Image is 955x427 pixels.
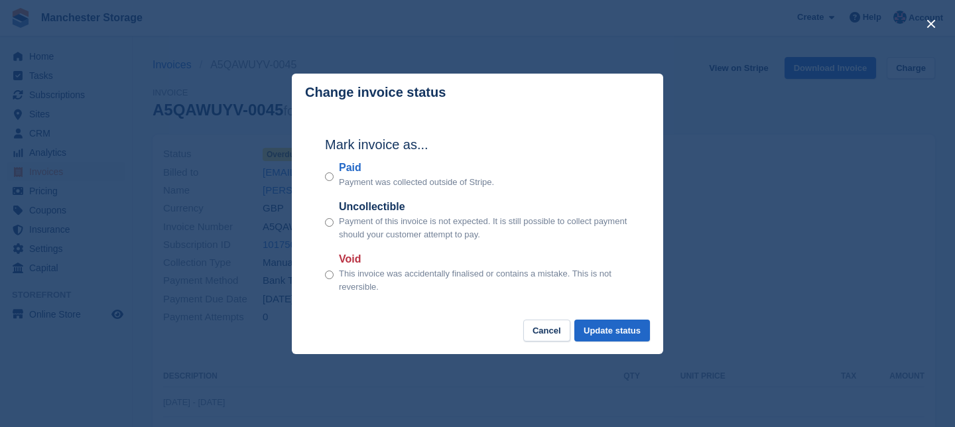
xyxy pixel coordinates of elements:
[339,215,630,241] p: Payment of this invoice is not expected. It is still possible to collect payment should your cust...
[523,320,570,341] button: Cancel
[339,251,630,267] label: Void
[574,320,650,341] button: Update status
[339,160,494,176] label: Paid
[339,199,630,215] label: Uncollectible
[305,85,446,100] p: Change invoice status
[339,267,630,293] p: This invoice was accidentally finalised or contains a mistake. This is not reversible.
[339,176,494,189] p: Payment was collected outside of Stripe.
[325,135,630,154] h2: Mark invoice as...
[921,13,942,34] button: close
